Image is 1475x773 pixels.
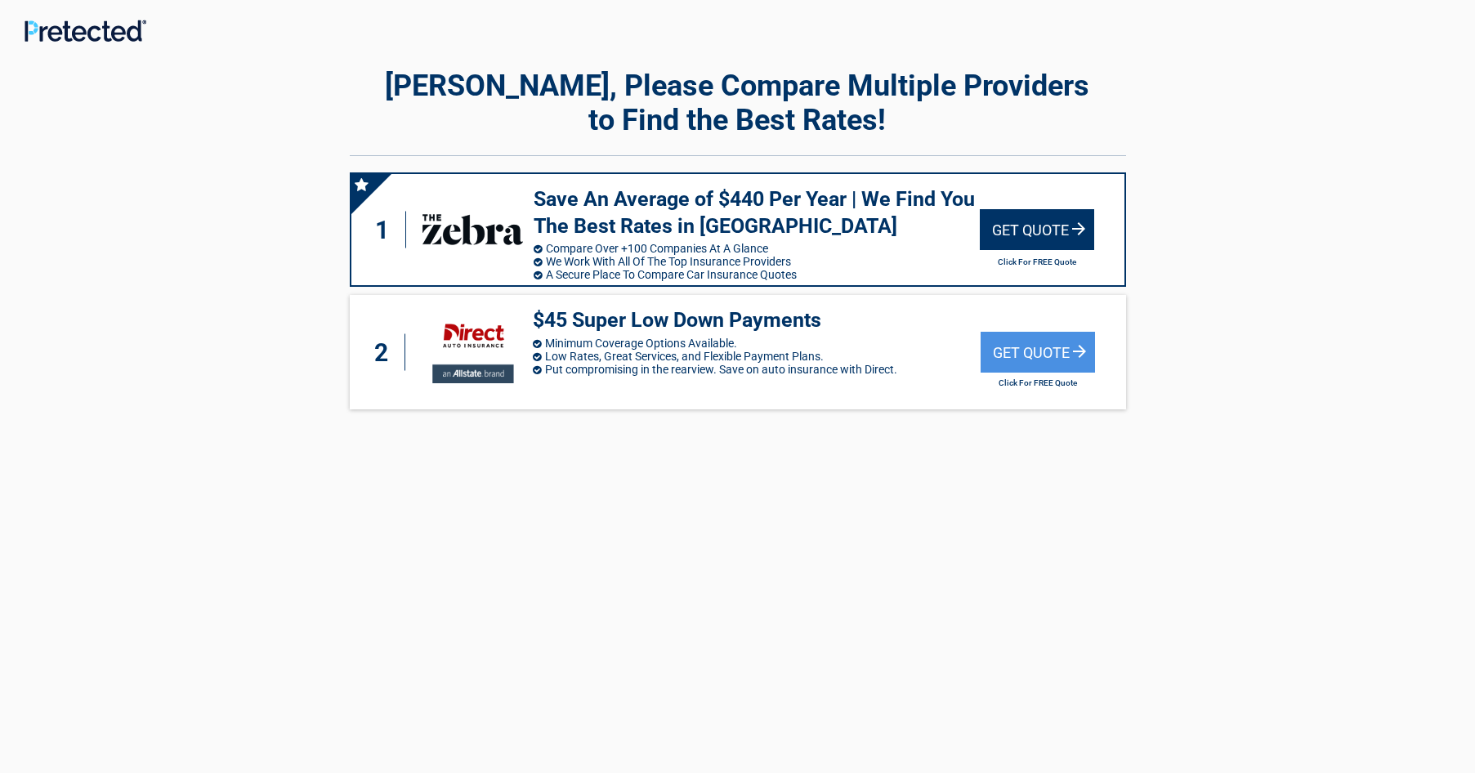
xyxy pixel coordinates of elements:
h2: Click For FREE Quote [981,378,1095,387]
li: Put compromising in the rearview. Save on auto insurance with Direct. [533,363,981,376]
div: 2 [366,334,405,371]
li: A Secure Place To Compare Car Insurance Quotes [534,268,980,281]
li: Low Rates, Great Services, and Flexible Payment Plans. [533,350,981,363]
h2: Click For FREE Quote [980,257,1094,266]
div: Get Quote [980,209,1094,250]
div: Get Quote [981,332,1095,373]
h3: $45 Super Low Down Payments [533,307,981,334]
img: thezebra's logo [420,204,525,255]
h2: [PERSON_NAME], Please Compare Multiple Providers to Find the Best Rates! [350,69,1126,137]
li: Minimum Coverage Options Available. [533,337,981,350]
li: We Work With All Of The Top Insurance Providers [534,255,980,268]
h3: Save An Average of $440 Per Year | We Find You The Best Rates in [GEOGRAPHIC_DATA] [534,186,980,239]
div: 1 [368,212,407,248]
img: Main Logo [25,20,146,42]
li: Compare Over +100 Companies At A Glance [534,242,980,255]
img: directauto's logo [419,311,525,393]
